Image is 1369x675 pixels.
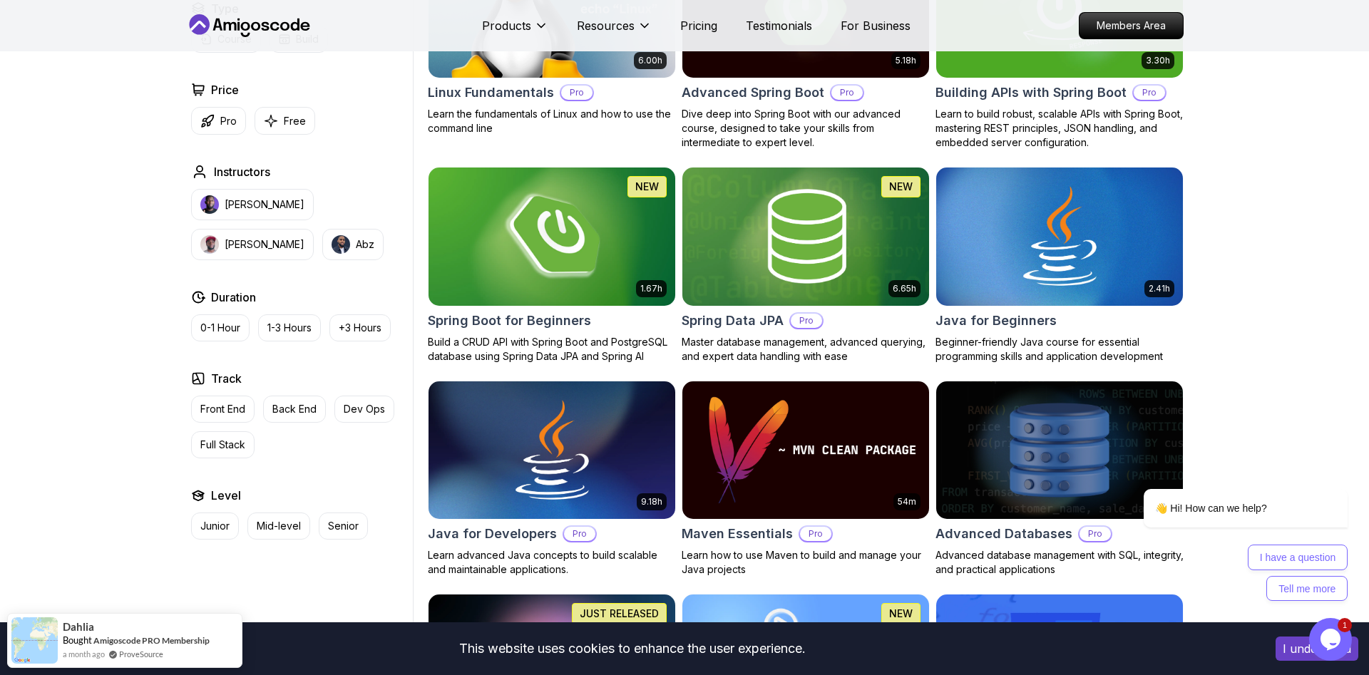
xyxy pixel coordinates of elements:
button: Mid-level [247,512,310,540]
button: instructor imgAbz [322,229,384,260]
p: Pro [564,527,595,541]
h2: Spring Data JPA [682,311,784,331]
h2: Price [211,81,239,98]
p: Pro [1134,86,1165,100]
p: Free [284,114,306,128]
button: 1-3 Hours [258,314,321,341]
button: 0-1 Hour [191,314,250,341]
h2: Java for Developers [428,524,557,544]
a: Spring Data JPA card6.65hNEWSpring Data JPAProMaster database management, advanced querying, and ... [682,167,930,364]
button: Accept cookies [1276,637,1358,661]
p: 0-1 Hour [200,321,240,335]
h2: Linux Fundamentals [428,83,554,103]
p: [PERSON_NAME] [225,237,304,252]
button: Resources [577,17,652,46]
p: Products [482,17,531,34]
img: provesource social proof notification image [11,617,58,664]
span: a month ago [63,648,105,660]
a: Java for Developers card9.18hJava for DevelopersProLearn advanced Java concepts to build scalable... [428,381,676,577]
h2: Duration [211,289,256,306]
a: Amigoscode PRO Membership [93,635,210,646]
p: 2.41h [1149,283,1170,294]
a: ProveSource [119,648,163,660]
p: Master database management, advanced querying, and expert data handling with ease [682,335,930,364]
p: For Business [841,17,911,34]
button: Free [255,107,315,135]
img: instructor img [200,235,219,254]
p: NEW [889,180,913,194]
button: Back End [263,396,326,423]
p: +3 Hours [339,321,381,335]
p: Learn advanced Java concepts to build scalable and maintainable applications. [428,548,676,577]
button: +3 Hours [329,314,391,341]
button: Junior [191,512,239,540]
p: Members Area [1080,13,1183,38]
h2: Advanced Spring Boot [682,83,824,103]
a: Maven Essentials card54mMaven EssentialsProLearn how to use Maven to build and manage your Java p... [682,381,930,577]
p: JUST RELEASED [580,607,659,621]
p: Dive deep into Spring Boot with our advanced course, designed to take your skills from intermedia... [682,107,930,150]
span: Dahlia [63,621,94,633]
h2: Java for Beginners [935,311,1057,331]
img: Maven Essentials card [682,381,929,520]
button: Pro [191,107,246,135]
p: 9.18h [641,496,662,507]
p: 3.30h [1146,55,1170,66]
p: Pro [220,114,237,128]
p: 1-3 Hours [267,321,312,335]
p: Junior [200,519,230,533]
p: Abz [356,237,374,252]
button: Front End [191,396,255,423]
p: Back End [272,402,317,416]
h2: Level [211,487,241,504]
button: instructor img[PERSON_NAME] [191,189,314,220]
p: Pro [1080,527,1111,541]
p: 54m [898,496,916,507]
p: Pro [831,86,863,100]
a: Advanced Databases cardAdvanced DatabasesProAdvanced database management with SQL, integrity, and... [935,381,1184,577]
p: Senior [328,519,359,533]
a: Members Area [1079,12,1184,39]
a: Pricing [680,17,717,34]
h2: Track [211,370,242,387]
p: 6.00h [638,55,662,66]
button: Full Stack [191,431,255,458]
h2: Maven Essentials [682,524,793,544]
p: Advanced database management with SQL, integrity, and practical applications [935,548,1184,577]
iframe: chat widget [1309,618,1355,661]
span: Bought [63,634,92,646]
img: Java for Beginners card [936,168,1183,306]
button: instructor img[PERSON_NAME] [191,229,314,260]
p: Learn the fundamentals of Linux and how to use the command line [428,107,676,135]
h2: Building APIs with Spring Boot [935,83,1127,103]
h2: Spring Boot for Beginners [428,311,591,331]
img: Spring Data JPA card [682,168,929,306]
p: NEW [635,180,659,194]
p: Front End [200,402,245,416]
p: Full Stack [200,438,245,452]
p: NEW [889,607,913,621]
iframe: chat widget [1098,376,1355,611]
button: Senior [319,512,368,540]
img: Advanced Databases card [936,381,1183,520]
p: Dev Ops [344,402,385,416]
a: Testimonials [746,17,812,34]
p: Pro [561,86,593,100]
p: [PERSON_NAME] [225,197,304,212]
img: instructor img [200,195,219,214]
p: Mid-level [257,519,301,533]
h2: Instructors [214,163,270,180]
p: Beginner-friendly Java course for essential programming skills and application development [935,335,1184,364]
button: Dev Ops [334,396,394,423]
p: 5.18h [896,55,916,66]
p: Learn to build robust, scalable APIs with Spring Boot, mastering REST principles, JSON handling, ... [935,107,1184,150]
button: Products [482,17,548,46]
p: Resources [577,17,635,34]
img: instructor img [332,235,350,254]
